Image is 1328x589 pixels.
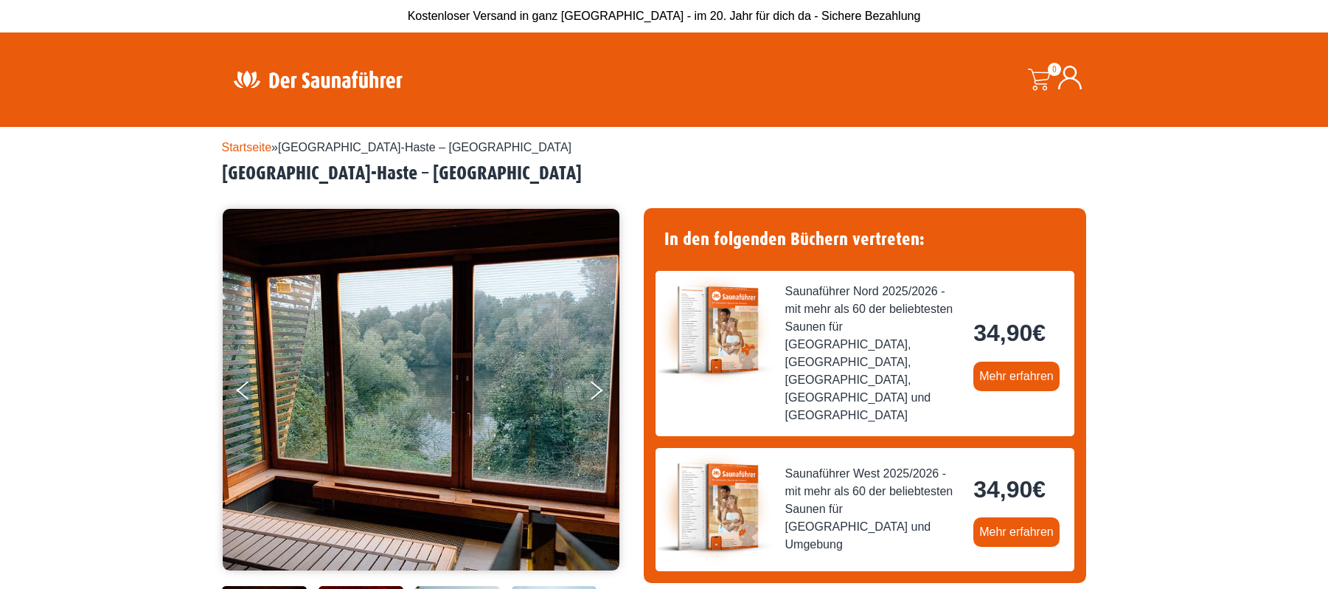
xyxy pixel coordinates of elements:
img: der-saunafuehrer-2025-nord.jpg [656,271,773,389]
span: Kostenloser Versand in ganz [GEOGRAPHIC_DATA] - im 20. Jahr für dich da - Sichere Bezahlung [408,10,921,22]
bdi: 34,90 [973,320,1046,346]
bdi: 34,90 [973,476,1046,503]
span: € [1032,320,1046,346]
span: Saunaführer Nord 2025/2026 - mit mehr als 60 der beliebtesten Saunen für [GEOGRAPHIC_DATA], [GEOG... [785,283,962,424]
h2: [GEOGRAPHIC_DATA]-Haste – [GEOGRAPHIC_DATA] [222,162,1107,185]
a: Startseite [222,141,272,154]
span: 0 [1048,63,1061,76]
button: Previous [237,375,274,412]
a: Mehr erfahren [973,517,1060,547]
button: Next [588,375,625,412]
a: Mehr erfahren [973,362,1060,391]
img: der-saunafuehrer-2025-west.jpg [656,448,773,566]
span: » [222,141,572,154]
h4: In den folgenden Büchern vertreten: [656,220,1074,259]
span: Saunaführer West 2025/2026 - mit mehr als 60 der beliebtesten Saunen für [GEOGRAPHIC_DATA] und Um... [785,465,962,554]
span: [GEOGRAPHIC_DATA]-Haste – [GEOGRAPHIC_DATA] [278,141,571,154]
span: € [1032,476,1046,503]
